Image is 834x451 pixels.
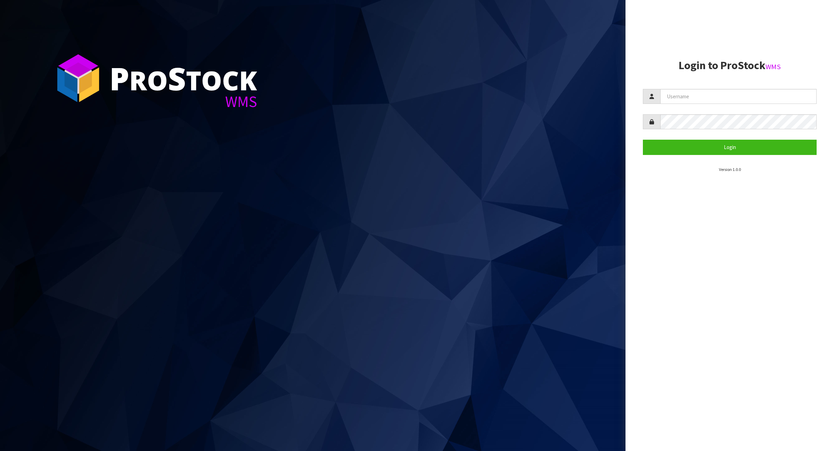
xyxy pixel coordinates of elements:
input: Username [660,89,817,104]
h2: Login to ProStock [643,59,817,72]
span: P [109,57,129,99]
div: ro tock [109,63,257,94]
span: S [168,57,186,99]
button: Login [643,140,817,155]
div: WMS [109,94,257,109]
small: WMS [766,62,781,71]
img: ProStock Cube [52,52,104,104]
small: Version 1.0.0 [719,167,741,172]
